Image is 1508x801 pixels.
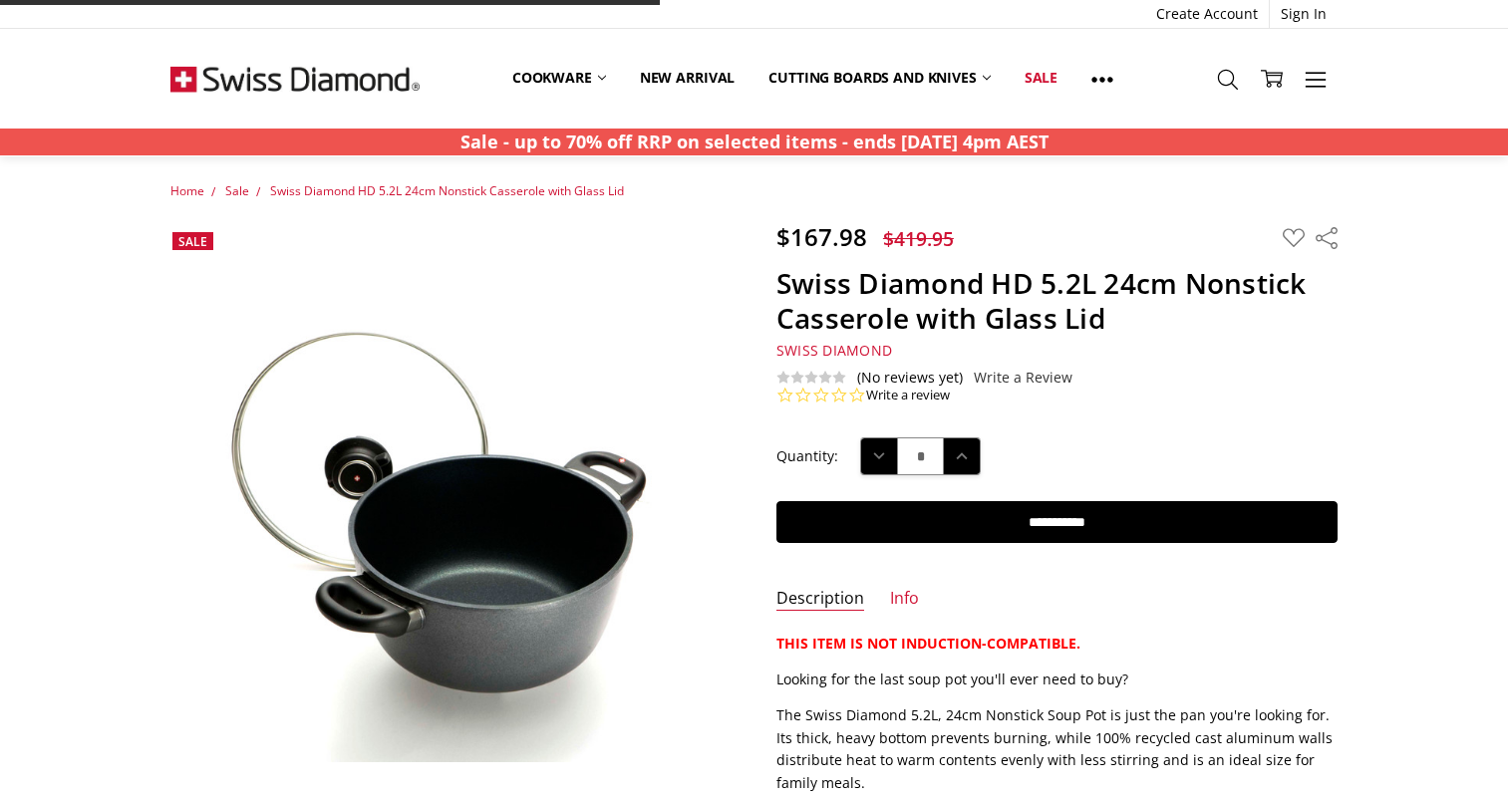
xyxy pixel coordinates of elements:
[270,182,624,199] a: Swiss Diamond HD 5.2L 24cm Nonstick Casserole with Glass Lid
[1008,56,1074,100] a: Sale
[890,588,919,611] a: Info
[776,266,1338,336] h1: Swiss Diamond HD 5.2L 24cm Nonstick Casserole with Glass Lid
[495,56,623,100] a: Cookware
[776,588,864,611] a: Description
[776,341,892,360] span: Swiss Diamond
[170,182,204,199] a: Home
[883,225,954,252] span: $419.95
[1074,56,1130,101] a: Show All
[776,634,1080,653] strong: THIS ITEM IS NOT INDUCTION-COMPATIBLE.
[857,370,963,386] span: (No reviews yet)
[170,29,420,129] img: Free Shipping On Every Order
[776,220,867,253] span: $167.98
[866,387,950,404] a: Write a review
[178,233,207,250] span: Sale
[776,445,838,467] label: Quantity:
[752,56,1008,100] a: Cutting boards and knives
[623,56,752,100] a: New arrival
[225,182,249,199] a: Sale
[974,370,1072,386] a: Write a Review
[460,130,1049,153] strong: Sale - up to 70% off RRP on selected items - ends [DATE] 4pm AEST
[776,668,1338,690] p: Looking for the last soup pot you'll ever need to buy?
[776,704,1338,794] p: The Swiss Diamond 5.2L, 24cm Nonstick Soup Pot is just the pan you're looking for. Its thick, hea...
